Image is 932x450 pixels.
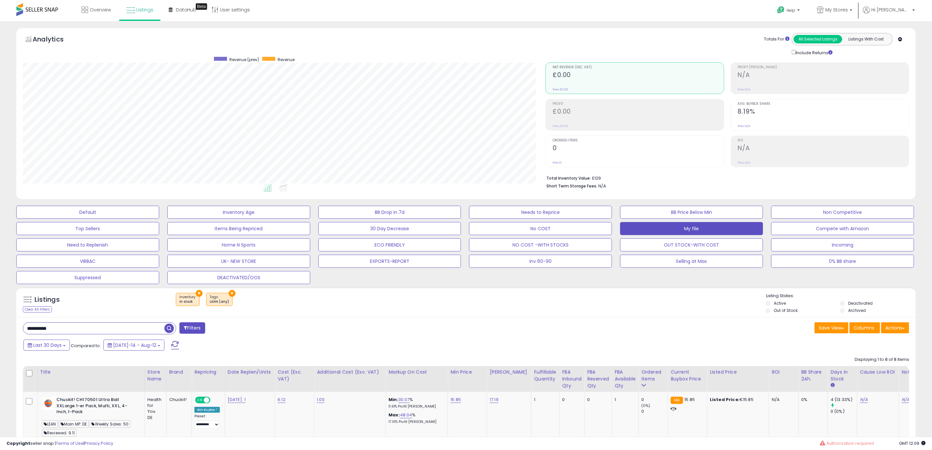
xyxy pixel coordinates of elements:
[771,255,914,268] button: 0% BB share
[854,325,874,331] span: Columns
[738,66,909,69] span: Profit [PERSON_NAME]
[553,144,724,153] h2: 0
[860,369,896,376] div: Cause Low ROI
[23,340,70,351] button: Last 30 Days
[16,238,159,251] button: Need to Replenish
[671,369,704,382] div: Current Buybox Price
[738,124,751,128] small: Prev: N/A
[794,35,842,43] button: All Selected Listings
[863,7,915,21] a: Hi [PERSON_NAME]
[469,238,612,251] button: NO COST -WITH STOCKS
[871,7,910,13] span: Hi [PERSON_NAME]
[848,308,866,313] label: Archived
[42,420,58,428] span: LEAN
[225,366,275,392] th: CSV column name: cust_attr_4_Date Replen/Units
[899,366,928,392] th: CSV column name: cust_attr_3_Notes
[389,397,443,409] div: %
[772,397,793,403] div: N/A
[317,396,325,403] a: 1.00
[553,88,568,91] small: Prev: £0.00
[801,397,823,403] div: 0%
[389,396,398,403] b: Min:
[179,299,196,304] div: in stock
[16,271,159,284] button: Suppressed
[318,206,461,219] button: BB Drop in 7d
[902,396,909,403] a: N/A
[194,407,220,413] div: Win BuyBox *
[278,396,285,403] a: 6.12
[179,295,196,304] span: Inventory :
[685,396,695,403] span: 15.85
[902,369,925,376] div: Notes
[229,57,259,62] span: Revenue (prev)
[35,295,60,304] h5: Listings
[831,382,834,388] small: Days In Stock.
[849,322,880,333] button: Columns
[553,108,724,117] h2: £0.00
[71,343,101,349] span: Compared to:
[7,440,30,446] strong: Copyright
[147,369,164,382] div: Store Name
[546,175,591,181] b: Total Inventory Value:
[738,71,909,80] h2: N/A
[229,290,236,297] button: ×
[89,420,130,428] span: Weekly Sales: 50
[318,222,461,235] button: 30 Day Decrease
[787,8,795,13] span: Help
[147,397,161,421] div: Health for You DE
[176,7,196,13] span: DataHub
[825,7,848,13] span: My Stores
[228,396,246,403] a: [DATE]: 1
[33,342,62,348] span: Last 30 Days
[553,161,562,165] small: Prev: 0
[534,397,554,403] div: 1
[33,35,76,45] h5: Analytics
[167,206,310,219] button: Inventory Age
[641,403,650,408] small: (0%)
[169,397,187,403] div: Chuckit!
[553,102,724,106] span: Profit
[620,238,763,251] button: OUT STOCK-WITH COST
[490,369,528,376] div: [PERSON_NAME]
[641,369,665,382] div: Ordered Items
[738,161,751,165] small: Prev: N/A
[317,369,383,376] div: Additional Cost (Exc. VAT)
[842,35,891,43] button: Listings With Cost
[620,255,763,268] button: Selling at Max
[771,206,914,219] button: Non Competitive
[587,397,607,403] div: 0
[857,366,899,392] th: CSV column name: cust_attr_5_Cause Low ROI
[167,271,310,284] button: DEACTIVATED/OOS
[620,206,763,219] button: BB Price Below Min
[587,369,609,389] div: FBA Reserved Qty
[787,49,841,56] div: Include Returns
[386,366,448,392] th: The percentage added to the cost of goods (COGS) that forms the calculator for Min & Max prices.
[398,396,410,403] a: 30.07
[534,369,557,382] div: Fulfillable Quantity
[469,255,612,268] button: Inv 60-90
[451,369,484,376] div: Min Price
[451,396,461,403] a: 15.85
[860,396,868,403] a: N/A
[210,295,229,304] span: Tags :
[772,1,806,21] a: Help
[278,369,311,382] div: Cost (Exc. VAT)
[772,369,796,376] div: ROI
[738,102,909,106] span: Avg. Buybox Share
[400,412,412,418] a: 48.04
[228,369,272,376] div: Date Replen/Units
[831,369,854,382] div: Days In Stock
[899,440,925,446] span: 2025-09-12 12:09 GMT
[848,300,873,306] label: Deactivated
[777,6,785,14] i: Get Help
[103,340,164,351] button: [DATE]-14 - Aug-12
[113,342,156,348] span: [DATE]-14 - Aug-12
[774,308,798,313] label: Out of Stock
[469,206,612,219] button: Needs to Reprice
[389,404,443,409] p: 11.61% Profit [PERSON_NAME]
[710,397,764,403] div: €15.85
[389,412,443,424] div: %
[196,3,207,10] div: Tooltip anchor
[881,322,909,333] button: Actions
[710,396,740,403] b: Listed Price:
